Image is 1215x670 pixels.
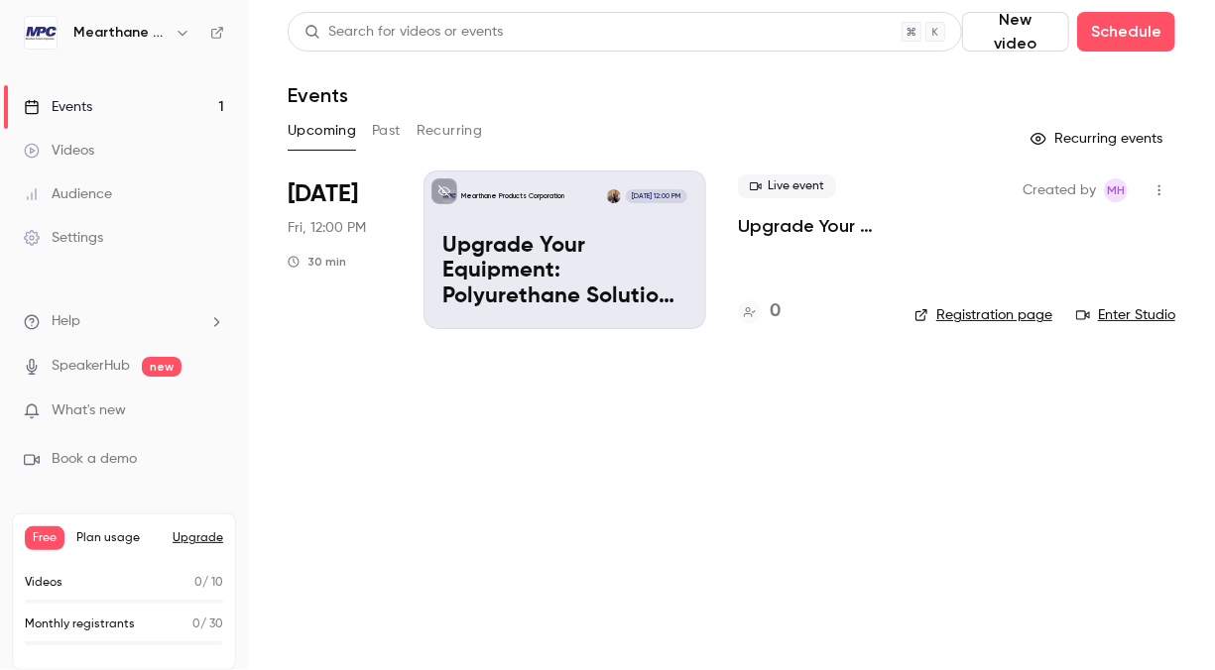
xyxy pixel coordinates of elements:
span: What's new [52,400,126,421]
a: Upgrade Your Equipment: Polyurethane Solutions for Food & [PERSON_NAME] [738,214,883,238]
span: Free [25,526,64,550]
button: Schedule [1077,12,1175,52]
button: Recurring events [1022,123,1175,155]
h1: Events [288,83,348,107]
img: Marlena Hedine [607,189,621,203]
li: help-dropdown-opener [24,311,224,332]
div: Videos [24,141,94,161]
iframe: Noticeable Trigger [200,402,224,420]
div: 30 min [288,254,346,270]
span: MH [1107,178,1125,202]
span: Book a demo [52,449,137,470]
img: Mearthane Products Corporation [25,17,57,49]
span: 0 [194,577,202,589]
div: Events [24,97,92,117]
span: 0 [192,618,200,630]
button: Upgrade [173,530,223,546]
div: Audience [24,184,112,204]
span: new [142,357,182,377]
span: Plan usage [76,530,161,546]
p: / 30 [192,615,223,633]
a: 0 [738,298,781,325]
button: Upcoming [288,115,356,147]
p: / 10 [194,574,223,592]
p: Videos [25,574,62,592]
div: Oct 10 Fri, 12:00 PM (America/Chicago) [288,170,392,329]
span: [DATE] [288,178,358,210]
span: Marlena Hedine [1104,178,1128,202]
p: Upgrade Your Equipment: Polyurethane Solutions for Food & [PERSON_NAME] [442,234,687,310]
span: Fri, 12:00 PM [288,218,366,238]
span: [DATE] 12:00 PM [626,189,686,203]
span: Help [52,311,80,332]
p: Monthly registrants [25,615,135,633]
a: SpeakerHub [52,356,130,377]
a: Upgrade Your Equipment: Polyurethane Solutions for Food & BevMearthane Products CorporationMarlen... [424,170,706,329]
span: Live event [738,174,836,198]
a: Registration page [914,305,1052,325]
button: Recurring [417,115,483,147]
h4: 0 [770,298,781,325]
h6: Mearthane Products Corporation [73,23,167,43]
a: Enter Studio [1076,305,1175,325]
button: New video [962,12,1069,52]
button: Past [372,115,401,147]
div: Settings [24,228,103,248]
span: Created by [1023,178,1096,202]
div: Search for videos or events [304,22,503,43]
p: Mearthane Products Corporation [461,191,564,201]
